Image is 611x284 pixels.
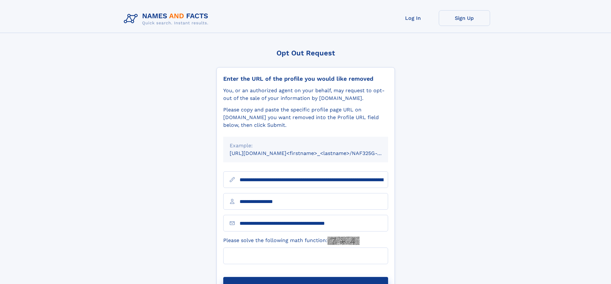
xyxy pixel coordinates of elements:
[121,10,214,28] img: Logo Names and Facts
[223,87,388,102] div: You, or an authorized agent on your behalf, may request to opt-out of the sale of your informatio...
[387,10,439,26] a: Log In
[230,150,400,156] small: [URL][DOMAIN_NAME]<firstname>_<lastname>/NAF325G-xxxxxxxx
[216,49,395,57] div: Opt Out Request
[439,10,490,26] a: Sign Up
[223,237,360,245] label: Please solve the following math function:
[223,106,388,129] div: Please copy and paste the specific profile page URL on [DOMAIN_NAME] you want removed into the Pr...
[223,75,388,82] div: Enter the URL of the profile you would like removed
[230,142,382,150] div: Example:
